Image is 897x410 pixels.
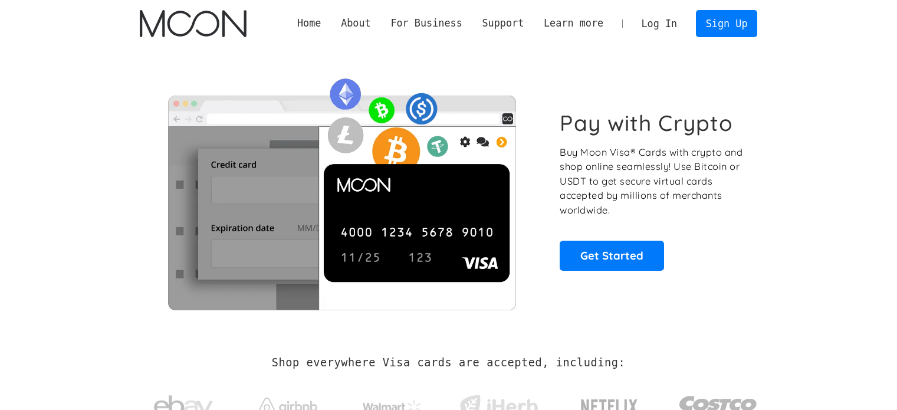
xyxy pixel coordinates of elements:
div: About [341,16,371,31]
p: Buy Moon Visa® Cards with crypto and shop online seamlessly! Use Bitcoin or USDT to get secure vi... [560,145,744,218]
a: home [140,10,247,37]
div: Learn more [544,16,603,31]
div: Support [472,16,534,31]
div: For Business [381,16,472,31]
img: Moon Logo [140,10,247,37]
a: Get Started [560,241,664,270]
a: Sign Up [696,10,757,37]
div: About [331,16,380,31]
div: Learn more [534,16,613,31]
div: For Business [390,16,462,31]
h1: Pay with Crypto [560,110,733,136]
img: Moon Cards let you spend your crypto anywhere Visa is accepted. [140,70,544,310]
h2: Shop everywhere Visa cards are accepted, including: [272,356,625,369]
a: Home [287,16,331,31]
div: Support [482,16,524,31]
a: Log In [632,11,687,37]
